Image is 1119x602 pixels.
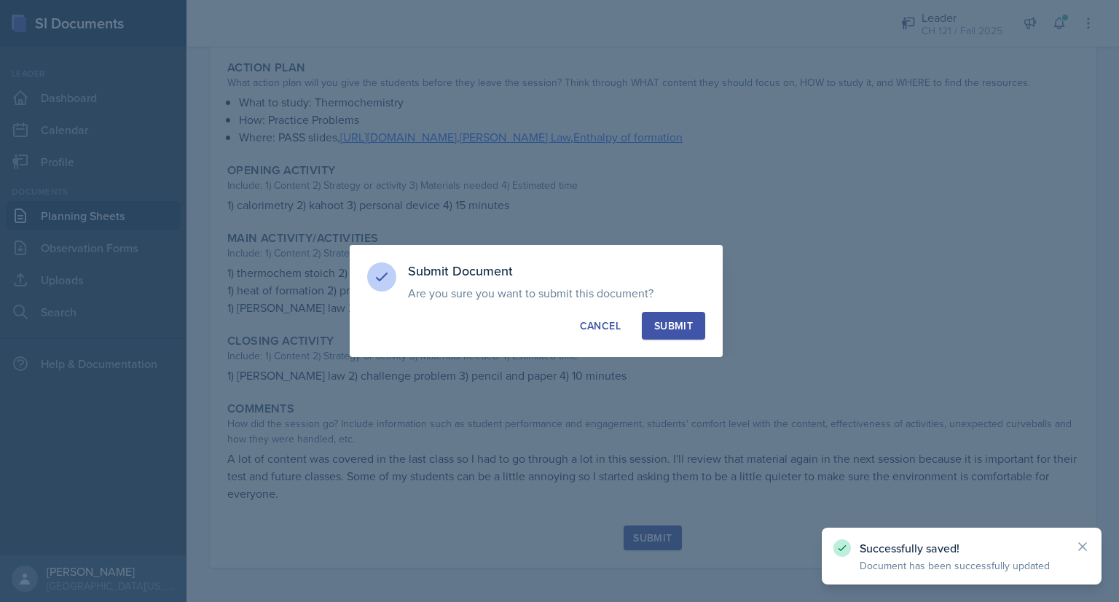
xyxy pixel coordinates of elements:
[654,318,693,333] div: Submit
[860,541,1064,555] p: Successfully saved!
[860,558,1064,573] p: Document has been successfully updated
[408,286,705,300] p: Are you sure you want to submit this document?
[568,312,633,340] button: Cancel
[580,318,621,333] div: Cancel
[408,262,705,280] h3: Submit Document
[642,312,705,340] button: Submit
